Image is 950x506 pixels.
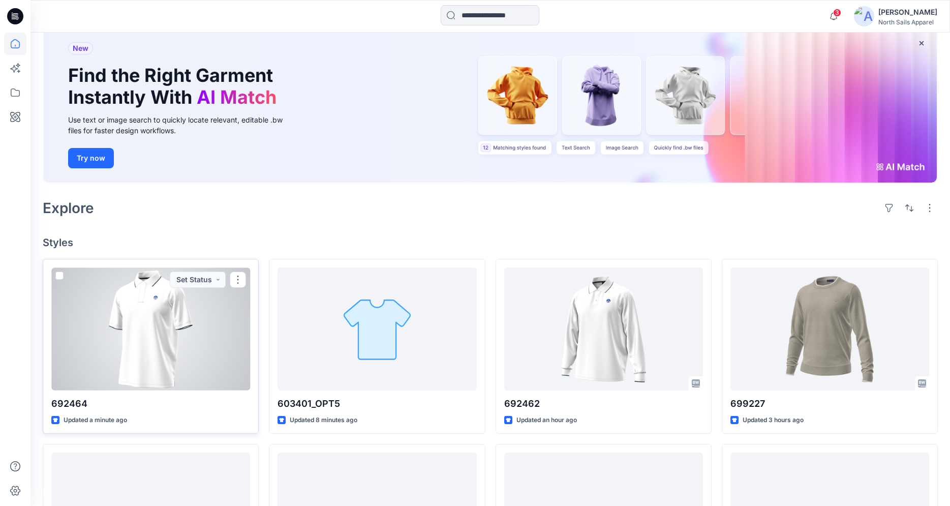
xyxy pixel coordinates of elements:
[64,415,127,426] p: Updated a minute ago
[43,236,938,249] h4: Styles
[833,9,841,17] span: 3
[290,415,357,426] p: Updated 8 minutes ago
[504,397,703,411] p: 692462
[516,415,577,426] p: Updated an hour ago
[730,397,929,411] p: 699227
[51,397,250,411] p: 692464
[878,6,937,18] div: [PERSON_NAME]
[743,415,804,426] p: Updated 3 hours ago
[68,114,297,136] div: Use text or image search to quickly locate relevant, editable .bw files for faster design workflows.
[278,397,476,411] p: 603401_OPT5
[278,267,476,390] a: 603401_OPT5
[73,42,88,54] span: New
[68,65,282,108] h1: Find the Right Garment Instantly With
[730,267,929,390] a: 699227
[854,6,874,26] img: avatar
[51,267,250,390] a: 692464
[878,18,937,26] div: North Sails Apparel
[197,86,277,108] span: AI Match
[68,148,114,168] button: Try now
[504,267,703,390] a: 692462
[43,200,94,216] h2: Explore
